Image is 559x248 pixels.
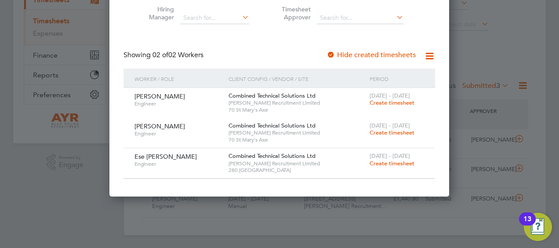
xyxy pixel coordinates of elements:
[370,92,410,99] span: [DATE] - [DATE]
[229,160,365,167] span: [PERSON_NAME] Recruitment Limited
[370,160,414,167] span: Create timesheet
[229,152,316,160] span: Combined Technical Solutions Ltd
[229,129,365,136] span: [PERSON_NAME] Recruitment Limited
[370,122,410,129] span: [DATE] - [DATE]
[327,51,416,59] label: Hide created timesheets
[134,92,185,100] span: [PERSON_NAME]
[134,100,222,107] span: Engineer
[370,129,414,136] span: Create timesheet
[134,130,222,137] span: Engineer
[317,12,403,24] input: Search for...
[370,99,414,106] span: Create timesheet
[229,92,316,99] span: Combined Technical Solutions Ltd
[226,69,367,89] div: Client Config / Vendor / Site
[367,69,426,89] div: Period
[132,69,226,89] div: Worker / Role
[229,99,365,106] span: [PERSON_NAME] Recruitment Limited
[134,122,185,130] span: [PERSON_NAME]
[134,153,197,160] span: Ese [PERSON_NAME]
[229,167,365,174] span: 280 [GEOGRAPHIC_DATA]
[229,106,365,113] span: 70 St Mary's Axe
[271,5,311,21] label: Timesheet Approver
[370,152,410,160] span: [DATE] - [DATE]
[152,51,203,59] span: 02 Workers
[229,122,316,129] span: Combined Technical Solutions Ltd
[134,5,174,21] label: Hiring Manager
[123,51,205,60] div: Showing
[152,51,168,59] span: 02 of
[229,136,365,143] span: 70 St Mary's Axe
[523,219,531,230] div: 13
[134,160,222,168] span: Engineer
[180,12,249,24] input: Search for...
[524,213,552,241] button: Open Resource Center, 13 new notifications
